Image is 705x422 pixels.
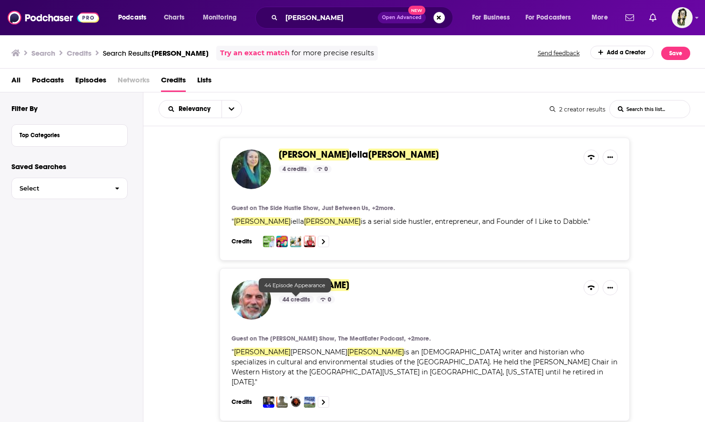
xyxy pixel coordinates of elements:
img: Dan Flores [232,280,271,320]
a: Search Results:[PERSON_NAME] [103,49,209,58]
a: The MeatEater Podcast [338,335,405,342]
img: The Joe Rogan Experience [290,396,302,408]
img: User Profile [672,7,693,28]
span: iella [291,217,304,226]
h3: Credits [232,238,255,245]
span: Podcasts [118,11,146,24]
span: Open Advanced [382,15,422,20]
a: Show notifications dropdown [645,10,660,26]
div: 44 credits [279,296,314,303]
span: " " [232,217,590,226]
div: Search podcasts, credits, & more... [264,7,462,29]
h3: Search [31,49,55,58]
a: All [11,72,20,92]
div: 2 creator results [550,106,605,113]
img: The Money Nerds [304,236,315,247]
a: Podcasts [32,72,64,92]
span: Charts [164,11,184,24]
div: 0 [313,165,332,173]
span: [PERSON_NAME] [234,217,291,226]
button: open menu [585,10,620,25]
div: Top Categories [20,132,113,139]
img: The Thought Card [290,236,302,247]
span: Select [12,185,107,191]
h2: Choose List sort [159,100,242,118]
h2: Filter By [11,104,38,113]
button: Select [11,178,128,199]
button: open menu [465,10,522,25]
a: Try an exact match [220,48,290,59]
span: Relevancy [179,106,214,112]
button: Show More Button [603,280,618,295]
span: [PERSON_NAME] [234,348,291,356]
a: Charts [158,10,190,25]
span: New [408,6,425,15]
img: The Side Hustle Show [263,236,274,247]
a: Show notifications dropdown [622,10,638,26]
span: Networks [118,72,150,92]
button: Top Categories [20,129,120,141]
span: is a serial side hustler, entrepreneur, and Founder of I Like to Dabble. [361,217,588,226]
h4: Just Between Us, [322,204,370,212]
h3: Credits [67,49,91,58]
a: The John Batchelor Show [259,335,336,342]
img: Mountain & Prairie with Ed Roberson [304,396,315,408]
span: iella [349,149,368,161]
a: +2more. [372,204,395,212]
button: open menu [159,106,222,112]
img: The MeatEater Podcast [276,396,288,408]
span: [PERSON_NAME] [368,149,439,161]
a: +2more. [408,335,431,342]
button: open menu [222,100,242,118]
button: Show profile menu [672,7,693,28]
img: Just Between Us [276,236,288,247]
button: open menu [519,10,585,25]
button: open menu [196,10,249,25]
span: " " [232,348,617,386]
span: [PERSON_NAME] [291,348,347,356]
p: Saved Searches [11,162,128,171]
div: Search Results: [103,49,209,58]
button: Open AdvancedNew [378,12,426,23]
a: The Side Hustle Show [259,204,320,212]
a: Lists [197,72,211,92]
span: For Business [472,11,510,24]
span: More [592,11,608,24]
button: Show More Button [603,150,618,165]
span: For Podcasters [525,11,571,24]
button: open menu [111,10,159,25]
span: [PERSON_NAME] [304,217,361,226]
span: is an [DEMOGRAPHIC_DATA] writer and historian who specializes in cultural and environmental studi... [232,348,617,386]
span: Monitoring [203,11,237,24]
h3: Credits [232,398,255,406]
span: [PERSON_NAME] [279,149,349,161]
input: Search podcasts, credits, & more... [282,10,378,25]
span: Logged in as poppyhat [672,7,693,28]
h4: The Side Hustle Show, [259,204,320,212]
a: Episodes [75,72,106,92]
span: [PERSON_NAME] [347,348,404,356]
img: Daniella Flores [232,150,271,189]
div: 4 credits [279,165,311,173]
button: Send feedback [535,46,583,60]
span: for more precise results [292,48,374,59]
a: Add a Creator [590,46,654,59]
div: 0 [316,296,335,303]
h4: The [PERSON_NAME] Show, [259,335,336,342]
img: The John Batchelor Show [263,396,274,408]
button: Save [661,47,690,60]
img: Podchaser - Follow, Share and Rate Podcasts [8,9,99,27]
a: Just Between Us [322,204,370,212]
a: Credits [161,72,186,92]
h4: Guest on [232,204,257,212]
a: [PERSON_NAME]iella[PERSON_NAME] [279,150,439,160]
span: [PERSON_NAME] [151,49,209,58]
h4: The MeatEater Podcast, [338,335,405,342]
h4: Guest on [232,335,257,342]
